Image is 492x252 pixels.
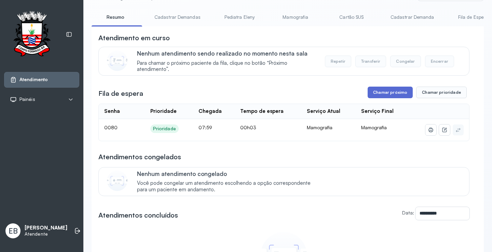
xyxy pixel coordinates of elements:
span: Mamografia [361,124,387,130]
p: Nenhum atendimento congelado [137,170,318,177]
a: Pediatra Eleny [216,12,263,23]
span: 07:59 [199,124,212,130]
div: Tempo de espera [240,108,284,115]
div: Serviço Final [361,108,394,115]
button: Transferir [355,56,386,67]
a: Cadastrar Demandas [148,12,207,23]
a: Atendimento [10,76,73,83]
div: Mamografia [307,124,350,131]
span: Para chamar o próximo paciente da fila, clique no botão “Próximo atendimento”. [137,60,318,73]
button: Chamar próximo [368,87,413,98]
span: 00h03 [240,124,256,130]
a: Cadastrar Demanda [384,12,441,23]
h3: Atendimentos congelados [98,152,181,162]
h3: Atendimentos concluídos [98,210,178,220]
h3: Atendimento em curso [98,33,170,43]
img: Logotipo do estabelecimento [7,11,56,58]
a: Mamografia [272,12,319,23]
a: Resumo [92,12,139,23]
h3: Fila de espera [98,89,143,98]
div: Prioridade [153,126,176,132]
div: Serviço Atual [307,108,340,115]
div: Prioridade [150,108,177,115]
button: Encerrar [425,56,454,67]
img: Imagem de CalloutCard [107,171,127,191]
p: Nenhum atendimento sendo realizado no momento nesta sala [137,50,318,57]
button: Repetir [325,56,351,67]
p: [PERSON_NAME] [25,225,67,231]
button: Congelar [390,56,421,67]
span: Atendimento [19,77,48,83]
span: Você pode congelar um atendimento escolhendo a opção correspondente para um paciente em andamento. [137,180,318,193]
div: Senha [104,108,120,115]
label: Data: [402,210,414,216]
img: Imagem de CalloutCard [107,50,127,71]
p: Atendente [25,231,67,237]
span: Painéis [19,97,35,102]
a: Cartão SUS [328,12,375,23]
div: Chegada [199,108,222,115]
span: 0080 [104,124,118,130]
button: Chamar prioridade [416,87,467,98]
